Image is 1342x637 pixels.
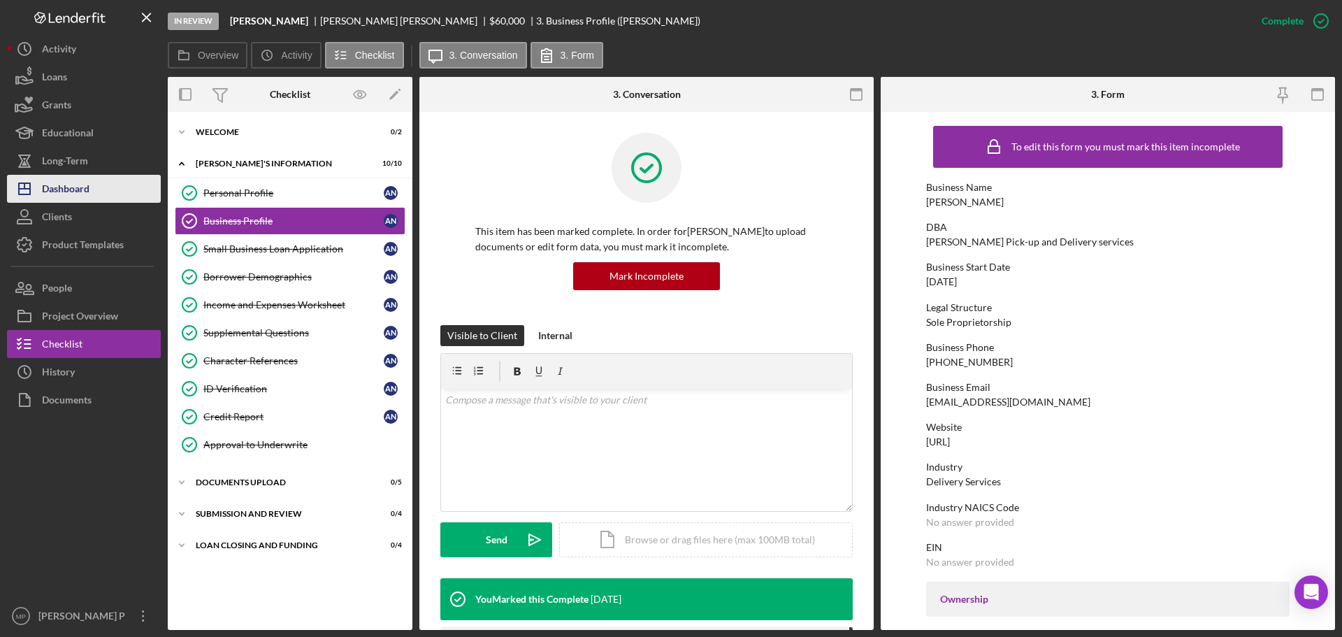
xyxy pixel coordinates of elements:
[384,242,398,256] div: A N
[531,42,603,69] button: 3. Form
[7,602,161,630] button: MP[PERSON_NAME] P
[926,357,1013,368] div: [PHONE_NUMBER]
[538,325,572,346] div: Internal
[175,375,405,403] a: ID VerificationAN
[475,224,818,255] p: This item has been marked complete. In order for [PERSON_NAME] to upload documents or edit form d...
[281,50,312,61] label: Activity
[175,235,405,263] a: Small Business Loan ApplicationAN
[926,317,1011,328] div: Sole Proprietorship
[926,302,1290,313] div: Legal Structure
[489,15,525,27] span: $60,000
[175,347,405,375] a: Character ReferencesAN
[447,325,517,346] div: Visible to Client
[449,50,518,61] label: 3. Conversation
[175,431,405,459] a: Approval to Underwrite
[926,236,1134,248] div: [PERSON_NAME] Pick-up and Delivery services
[355,50,395,61] label: Checklist
[377,478,402,487] div: 0 / 5
[440,522,552,557] button: Send
[203,215,384,227] div: Business Profile
[1294,575,1328,609] div: Open Intercom Messenger
[384,186,398,200] div: A N
[926,476,1001,487] div: Delivery Services
[203,383,384,394] div: ID Verification
[561,50,594,61] label: 3. Form
[926,262,1290,273] div: Business Start Date
[7,358,161,386] button: History
[7,63,161,91] button: Loans
[168,42,247,69] button: Overview
[175,263,405,291] a: Borrower DemographicsAN
[7,35,161,63] button: Activity
[7,302,161,330] a: Project Overview
[42,358,75,389] div: History
[377,159,402,168] div: 10 / 10
[573,262,720,290] button: Mark Incomplete
[475,594,589,605] div: You Marked this Complete
[926,196,1004,208] div: [PERSON_NAME]
[203,439,405,450] div: Approval to Underwrite
[198,50,238,61] label: Overview
[7,175,161,203] button: Dashboard
[196,510,367,518] div: SUBMISSION AND REVIEW
[175,319,405,347] a: Supplemental QuestionsAN
[926,276,957,287] div: [DATE]
[926,557,1014,568] div: No answer provided
[203,271,384,282] div: Borrower Demographics
[384,410,398,424] div: A N
[320,15,489,27] div: [PERSON_NAME] [PERSON_NAME]
[270,89,310,100] div: Checklist
[926,182,1290,193] div: Business Name
[203,355,384,366] div: Character References
[175,403,405,431] a: Credit ReportAN
[536,15,700,27] div: 3. Business Profile ([PERSON_NAME])
[1011,141,1240,152] div: To edit this form you must mark this item incomplete
[196,541,367,550] div: LOAN CLOSING AND FUNDING
[384,214,398,228] div: A N
[203,327,384,338] div: Supplemental Questions
[42,203,72,234] div: Clients
[42,91,71,122] div: Grants
[926,542,1290,553] div: EIN
[230,15,308,27] b: [PERSON_NAME]
[42,386,92,417] div: Documents
[440,325,524,346] button: Visible to Client
[1091,89,1125,100] div: 3. Form
[926,461,1290,473] div: Industry
[42,274,72,306] div: People
[591,594,621,605] time: 2025-08-15 19:16
[7,119,161,147] button: Educational
[196,478,367,487] div: DOCUMENTS UPLOAD
[384,382,398,396] div: A N
[377,128,402,136] div: 0 / 2
[377,510,402,518] div: 0 / 4
[175,207,405,235] a: Business ProfileAN
[926,382,1290,393] div: Business Email
[926,396,1090,408] div: [EMAIL_ADDRESS][DOMAIN_NAME]
[175,291,405,319] a: Income and Expenses WorksheetAN
[7,386,161,414] button: Documents
[926,436,950,448] div: [URL]
[7,203,161,231] button: Clients
[1262,7,1304,35] div: Complete
[42,175,89,206] div: Dashboard
[42,231,124,262] div: Product Templates
[203,187,384,199] div: Personal Profile
[926,342,1290,353] div: Business Phone
[42,302,118,334] div: Project Overview
[384,326,398,340] div: A N
[203,299,384,310] div: Income and Expenses Worksheet
[384,298,398,312] div: A N
[7,147,161,175] a: Long-Term
[384,354,398,368] div: A N
[196,128,367,136] div: WELCOME
[926,222,1290,233] div: DBA
[42,35,76,66] div: Activity
[384,270,398,284] div: A N
[42,147,88,178] div: Long-Term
